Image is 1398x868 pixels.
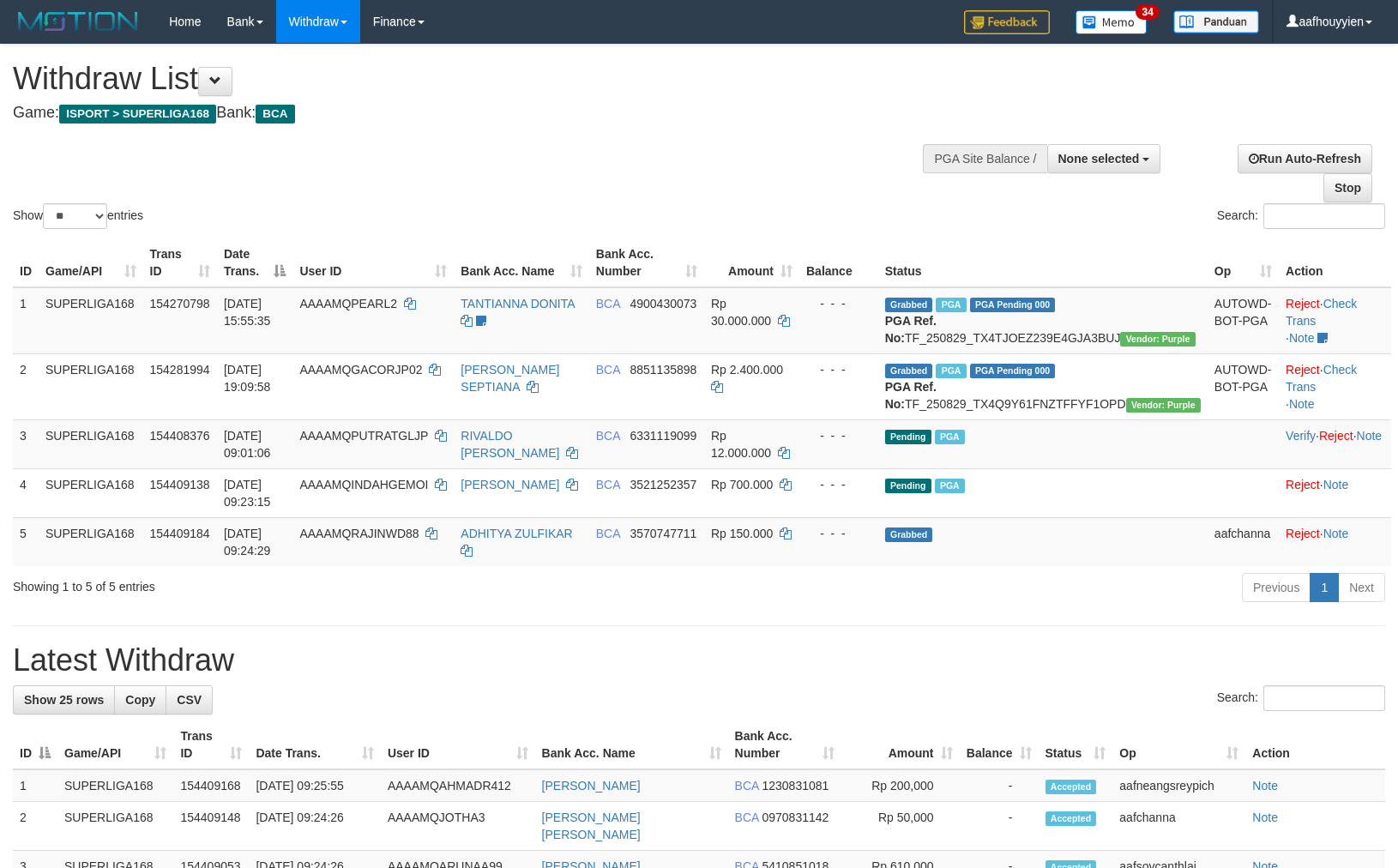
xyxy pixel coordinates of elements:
[224,478,271,509] span: [DATE] 09:23:15
[885,364,933,378] span: Grabbed
[1279,287,1391,354] td: · ·
[166,685,213,714] a: CSV
[1112,720,1245,769] th: Op: activate to sort column ascending
[13,9,143,34] img: MOTION_logo.png
[535,720,728,769] th: Bank Acc. Name: activate to sort column ascending
[1112,802,1245,851] td: aafchanna
[43,203,107,229] select: Showentries
[1279,468,1391,517] td: ·
[1217,685,1385,711] label: Search:
[1286,363,1320,377] a: Reject
[224,297,271,328] span: [DATE] 15:55:35
[878,287,1208,354] td: TF_250829_TX4TJOEZ239E4GJA3BUJ
[1045,811,1097,826] span: Accepted
[224,363,271,394] span: [DATE] 19:09:58
[1058,152,1140,166] span: None selected
[630,363,696,377] span: Copy 8851135898 to clipboard
[57,720,173,769] th: Game/API: activate to sort column ascending
[1252,779,1278,793] a: Note
[936,298,966,312] span: Marked by aafmaleo
[806,525,871,542] div: - - -
[970,364,1056,378] span: PGA Pending
[381,769,535,802] td: AAAAMQAHMADR412
[1126,398,1201,413] span: Vendor URL: https://trx4.1velocity.biz
[13,353,39,419] td: 2
[885,380,937,411] b: PGA Ref. No:
[13,62,915,96] h1: Withdraw List
[1319,429,1353,443] a: Reject
[461,363,559,394] a: [PERSON_NAME] SEPTIANA
[1310,573,1339,602] a: 1
[173,769,249,802] td: 154409168
[841,802,959,851] td: Rp 50,000
[806,295,871,312] div: - - -
[1120,332,1195,347] span: Vendor URL: https://trx4.1velocity.biz
[1217,203,1385,229] label: Search:
[150,363,210,377] span: 154281994
[1286,363,1357,394] a: Check Trans
[1323,527,1349,540] a: Note
[150,429,210,443] span: 154408376
[960,720,1039,769] th: Balance: activate to sort column ascending
[39,287,143,354] td: SUPERLIGA168
[596,297,620,310] span: BCA
[970,298,1056,312] span: PGA Pending
[885,479,931,493] span: Pending
[964,10,1050,34] img: Feedback.jpg
[1039,720,1113,769] th: Status: activate to sort column ascending
[711,297,771,328] span: Rp 30.000.000
[1047,144,1161,173] button: None selected
[461,478,559,491] a: [PERSON_NAME]
[13,802,57,851] td: 2
[13,419,39,468] td: 3
[177,693,202,707] span: CSV
[711,527,773,540] span: Rp 150.000
[224,429,271,460] span: [DATE] 09:01:06
[806,476,871,493] div: - - -
[923,144,1046,173] div: PGA Site Balance /
[630,429,696,443] span: Copy 6331119099 to clipboard
[24,693,104,707] span: Show 25 rows
[454,238,588,287] th: Bank Acc. Name: activate to sort column ascending
[13,203,143,229] label: Show entries
[173,802,249,851] td: 154409148
[1208,517,1279,566] td: aafchanna
[1076,10,1148,34] img: Button%20Memo.svg
[1208,238,1279,287] th: Op: activate to sort column ascending
[150,297,210,310] span: 154270798
[249,720,381,769] th: Date Trans.: activate to sort column ascending
[542,811,641,841] a: [PERSON_NAME] [PERSON_NAME]
[39,353,143,419] td: SUPERLIGA168
[841,720,959,769] th: Amount: activate to sort column ascending
[13,468,39,517] td: 4
[1242,573,1311,602] a: Previous
[1286,478,1320,491] a: Reject
[806,361,871,378] div: - - -
[1136,4,1159,20] span: 34
[125,693,155,707] span: Copy
[596,429,620,443] span: BCA
[1245,720,1385,769] th: Action
[13,643,1385,678] h1: Latest Withdraw
[256,105,294,124] span: BCA
[224,527,271,558] span: [DATE] 09:24:29
[885,298,933,312] span: Grabbed
[935,430,965,444] span: Marked by aafsoycanthlai
[1338,573,1385,602] a: Next
[1252,811,1278,824] a: Note
[143,238,217,287] th: Trans ID: activate to sort column ascending
[596,478,620,491] span: BCA
[39,238,143,287] th: Game/API: activate to sort column ascending
[878,353,1208,419] td: TF_250829_TX4Q9Y61FNZTFFYF1OPD
[299,297,397,310] span: AAAAMQPEARL2
[299,478,428,491] span: AAAAMQINDAHGEMOI
[173,720,249,769] th: Trans ID: activate to sort column ascending
[885,527,933,542] span: Grabbed
[630,297,696,310] span: Copy 4900430073 to clipboard
[13,769,57,802] td: 1
[249,769,381,802] td: [DATE] 09:25:55
[13,105,915,122] h4: Game: Bank:
[1286,297,1357,328] a: Check Trans
[39,517,143,566] td: SUPERLIGA168
[1323,173,1372,202] a: Stop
